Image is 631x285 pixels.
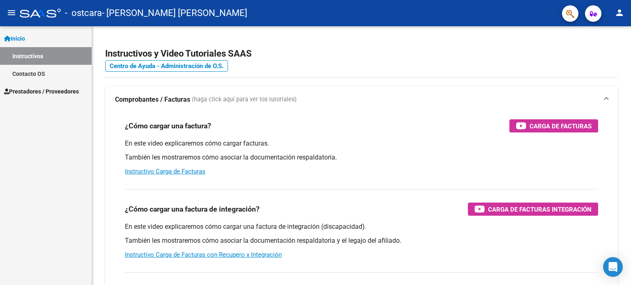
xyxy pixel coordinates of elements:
p: También les mostraremos cómo asociar la documentación respaldatoria. [125,153,598,162]
h3: ¿Cómo cargar una factura de integración? [125,203,260,215]
span: Carga de Facturas [530,121,592,131]
p: En este video explicaremos cómo cargar una factura de integración (discapacidad). [125,222,598,231]
span: Carga de Facturas Integración [488,204,592,214]
div: Open Intercom Messenger [603,257,623,277]
a: Instructivo Carga de Facturas [125,168,205,175]
strong: Comprobantes / Facturas [115,95,190,104]
span: (haga click aquí para ver los tutoriales) [192,95,297,104]
mat-icon: person [615,8,624,18]
p: En este video explicaremos cómo cargar facturas. [125,139,598,148]
mat-icon: menu [7,8,16,18]
mat-expansion-panel-header: Comprobantes / Facturas (haga click aquí para ver los tutoriales) [105,87,618,113]
button: Carga de Facturas [509,119,598,132]
span: - [PERSON_NAME] [PERSON_NAME] [102,4,247,22]
p: También les mostraremos cómo asociar la documentación respaldatoria y el legajo del afiliado. [125,236,598,245]
a: Centro de Ayuda - Administración de O.S. [105,60,228,72]
button: Carga de Facturas Integración [468,203,598,216]
span: Prestadores / Proveedores [4,87,79,96]
h2: Instructivos y Video Tutoriales SAAS [105,46,618,62]
h3: ¿Cómo cargar una factura? [125,120,211,132]
span: Inicio [4,34,25,43]
span: - ostcara [65,4,102,22]
a: Instructivo Carga de Facturas con Recupero x Integración [125,251,282,258]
